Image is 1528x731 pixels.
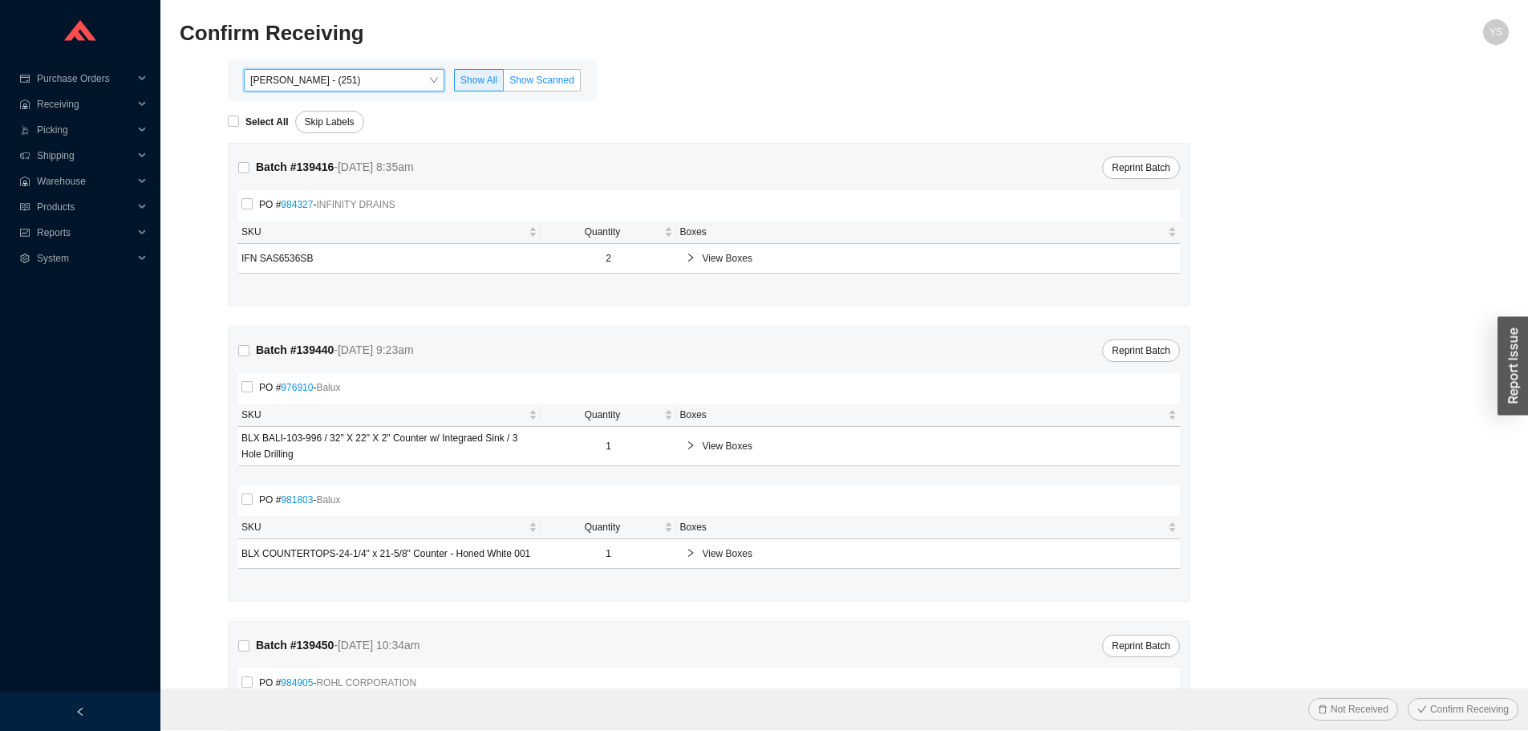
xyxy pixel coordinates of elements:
td: 1 [541,539,677,569]
span: read [19,202,30,212]
a: 981803 [281,494,313,506]
td: 2 [541,244,677,274]
span: credit-card [19,74,30,83]
strong: Select All [245,116,289,128]
th: SKU sortable [238,404,541,427]
span: SKU [241,519,525,535]
span: Show Scanned [509,75,574,86]
span: right [686,441,695,450]
th: Quantity sortable [541,404,677,427]
span: View Boxes [702,250,1170,266]
span: PO # - [253,492,347,508]
button: Skip Labels [295,111,364,133]
th: SKU sortable [238,516,541,539]
span: Angel Negron - (251) [250,70,438,91]
span: left [75,707,85,717]
th: Quantity sortable [541,221,677,244]
th: Quantity sortable [541,516,677,539]
span: SKU [241,407,525,423]
td: BLX BALI-103-996 / 32" X 22" X 2" Counter w/ Integraed Sink / 3 Hole Drilling [238,427,541,466]
a: 976910 [281,382,313,393]
span: Reports [37,220,133,246]
span: Quantity [544,519,662,535]
td: IFN SAS6536SB [238,244,541,274]
span: ROHL CORPORATION [316,677,416,688]
span: fund [19,228,30,238]
th: Boxes sortable [676,404,1180,427]
span: Quantity [544,407,662,423]
strong: Batch # 139416 [256,160,334,173]
span: Warehouse [37,169,133,194]
th: Boxes sortable [676,516,1180,539]
span: System [37,246,133,271]
span: Boxes [679,519,1165,535]
a: 984327 [281,199,313,210]
span: Boxes [679,224,1165,240]
button: checkConfirm Receiving [1408,698,1518,721]
th: Boxes sortable [676,221,1180,244]
span: View Boxes [702,438,1170,454]
span: Reprint Batch [1112,343,1170,359]
span: Receiving [37,91,133,117]
span: Skip Labels [305,114,355,130]
span: - [DATE] 9:23am [334,343,413,356]
span: - [DATE] 8:35am [334,160,413,173]
div: View Boxes [679,432,1177,461]
strong: Batch # 139450 [256,639,334,652]
span: Quantity [544,224,662,240]
span: Boxes [679,407,1165,423]
div: View Boxes [679,244,1177,273]
span: Reprint Batch [1112,638,1170,654]
span: Picking [37,117,133,143]
span: Show All [460,75,497,86]
span: PO # - [253,675,423,691]
span: SKU [241,224,525,240]
strong: Batch # 139440 [256,343,334,356]
span: Products [37,194,133,220]
button: Reprint Batch [1102,635,1180,657]
div: View Boxes [679,539,1177,568]
h2: Confirm Receiving [180,19,1177,47]
span: PO # - [253,380,347,396]
span: right [686,548,695,558]
span: right [686,253,695,262]
span: View Boxes [702,546,1170,562]
span: INFINITY DRAINS [316,199,395,210]
span: PO # - [253,197,402,213]
th: SKU sortable [238,221,541,244]
span: Balux [316,382,340,393]
td: BLX COUNTERTOPS-24-1/4" x 21-5/8" Counter - Honed White 001 [238,539,541,569]
button: Reprint Batch [1102,156,1180,179]
span: setting [19,254,30,263]
span: Shipping [37,143,133,169]
button: Reprint Batch [1102,339,1180,362]
span: - [DATE] 10:34am [334,639,419,652]
a: 984905 [281,677,313,688]
span: Purchase Orders [37,66,133,91]
td: 1 [541,427,677,466]
span: YS [1489,19,1502,45]
span: Balux [316,494,340,506]
span: Reprint Batch [1112,160,1170,176]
